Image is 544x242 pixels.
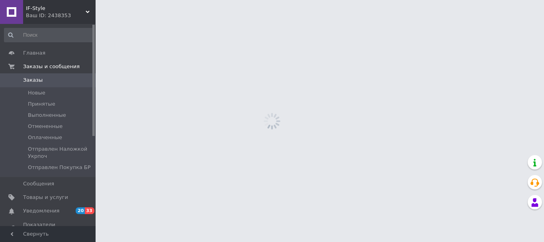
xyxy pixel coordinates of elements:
[76,207,85,214] span: 20
[23,49,45,57] span: Главная
[23,207,59,214] span: Уведомления
[28,100,55,108] span: Принятые
[23,221,74,236] span: Показатели работы компании
[28,112,66,119] span: Выполненные
[85,207,94,214] span: 33
[23,194,68,201] span: Товары и услуги
[26,5,86,12] span: IF-Style
[23,63,80,70] span: Заказы и сообщения
[28,123,63,130] span: Отмененные
[23,180,54,187] span: Сообщения
[4,28,94,42] input: Поиск
[26,12,96,19] div: Ваш ID: 2438353
[28,146,93,160] span: Отправлен Наложкой Укрпоч
[28,134,62,141] span: Оплаченные
[28,89,45,96] span: Новые
[23,77,43,84] span: Заказы
[28,164,91,171] span: Отправлен Покупка БР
